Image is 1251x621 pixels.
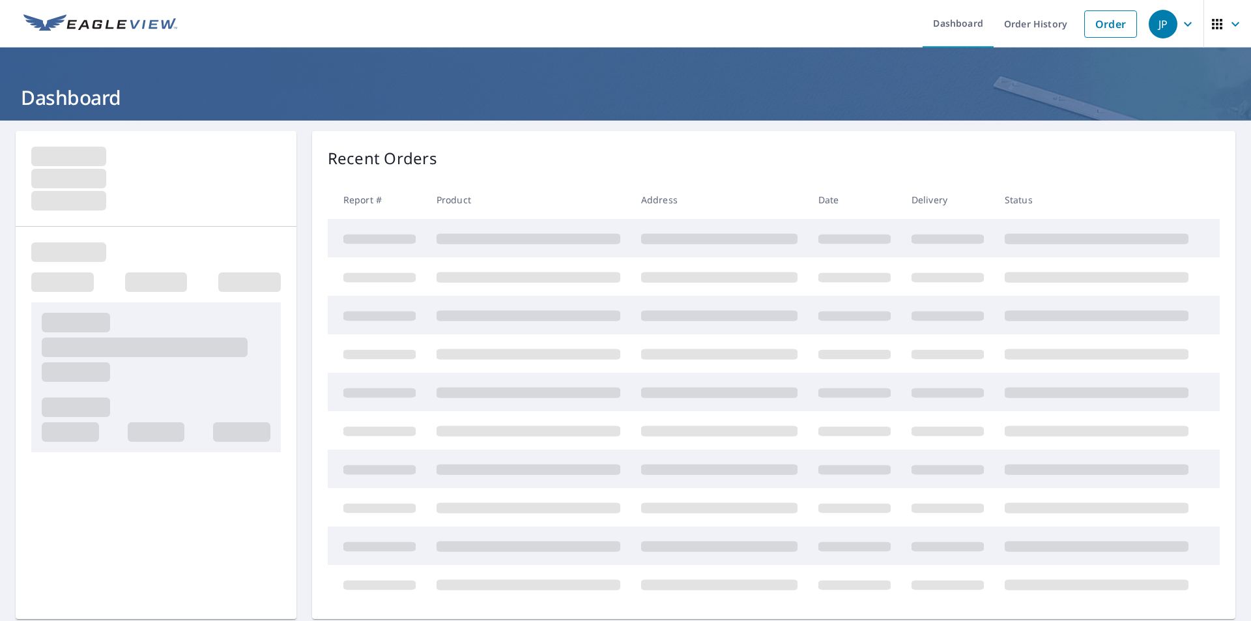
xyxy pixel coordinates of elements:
a: Order [1084,10,1137,38]
p: Recent Orders [328,147,437,170]
div: JP [1149,10,1177,38]
th: Date [808,181,901,219]
img: EV Logo [23,14,177,34]
th: Delivery [901,181,994,219]
th: Product [426,181,631,219]
h1: Dashboard [16,84,1235,111]
th: Status [994,181,1199,219]
th: Report # [328,181,426,219]
th: Address [631,181,808,219]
